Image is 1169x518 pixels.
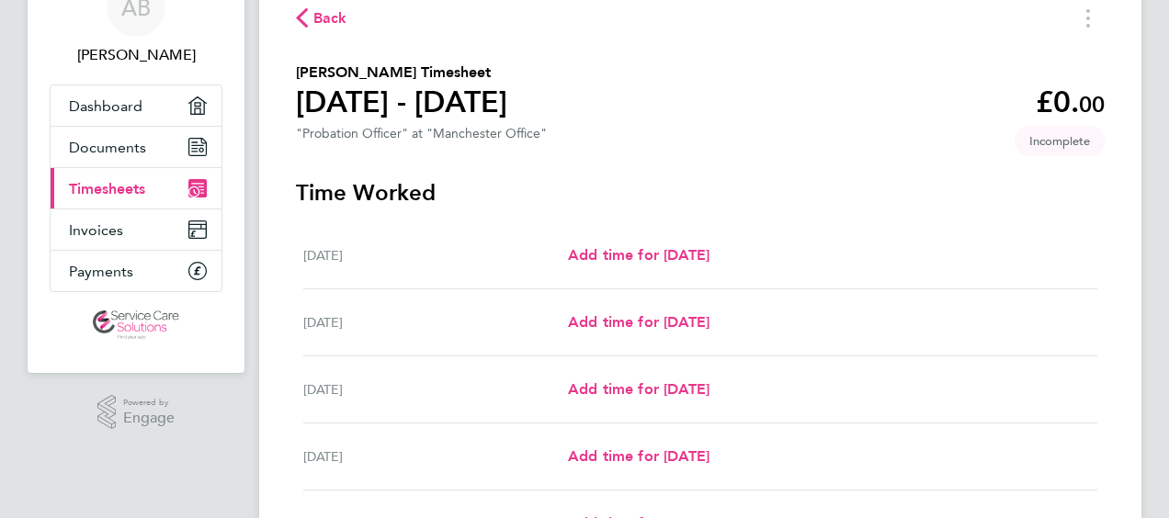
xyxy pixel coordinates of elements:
span: Documents [69,139,146,156]
span: 00 [1079,91,1105,118]
div: [DATE] [303,445,568,467]
span: Dashboard [69,97,142,115]
span: Timesheets [69,180,145,197]
a: Add time for [DATE] [568,244,709,266]
span: This timesheet is Incomplete. [1015,126,1105,156]
img: servicecare-logo-retina.png [93,310,179,340]
span: Powered by [123,395,175,411]
a: Invoices [51,209,221,250]
h2: [PERSON_NAME] Timesheet [296,62,507,84]
span: Invoices [69,221,123,239]
a: Timesheets [51,168,221,208]
a: Add time for [DATE] [568,378,709,400]
a: Documents [51,127,221,167]
div: [DATE] [303,244,568,266]
span: Add time for [DATE] [568,246,709,264]
a: Dashboard [51,85,221,126]
button: Timesheets Menu [1072,4,1105,32]
a: Go to home page [50,310,222,340]
span: Add time for [DATE] [568,313,709,331]
a: Powered byEngage [97,395,176,430]
span: Engage [123,411,175,426]
span: Add time for [DATE] [568,447,709,465]
div: [DATE] [303,378,568,400]
div: [DATE] [303,311,568,333]
span: Payments [69,263,133,280]
a: Payments [51,251,221,291]
div: "Probation Officer" at "Manchester Office" [296,126,547,141]
h3: Time Worked [296,178,1105,208]
h1: [DATE] - [DATE] [296,84,507,120]
span: Andrew Buckley [50,44,222,66]
app-decimal: £0. [1036,84,1105,119]
a: Add time for [DATE] [568,311,709,333]
span: Back [313,7,347,29]
button: Back [296,6,347,29]
span: Add time for [DATE] [568,380,709,398]
a: Add time for [DATE] [568,445,709,467]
